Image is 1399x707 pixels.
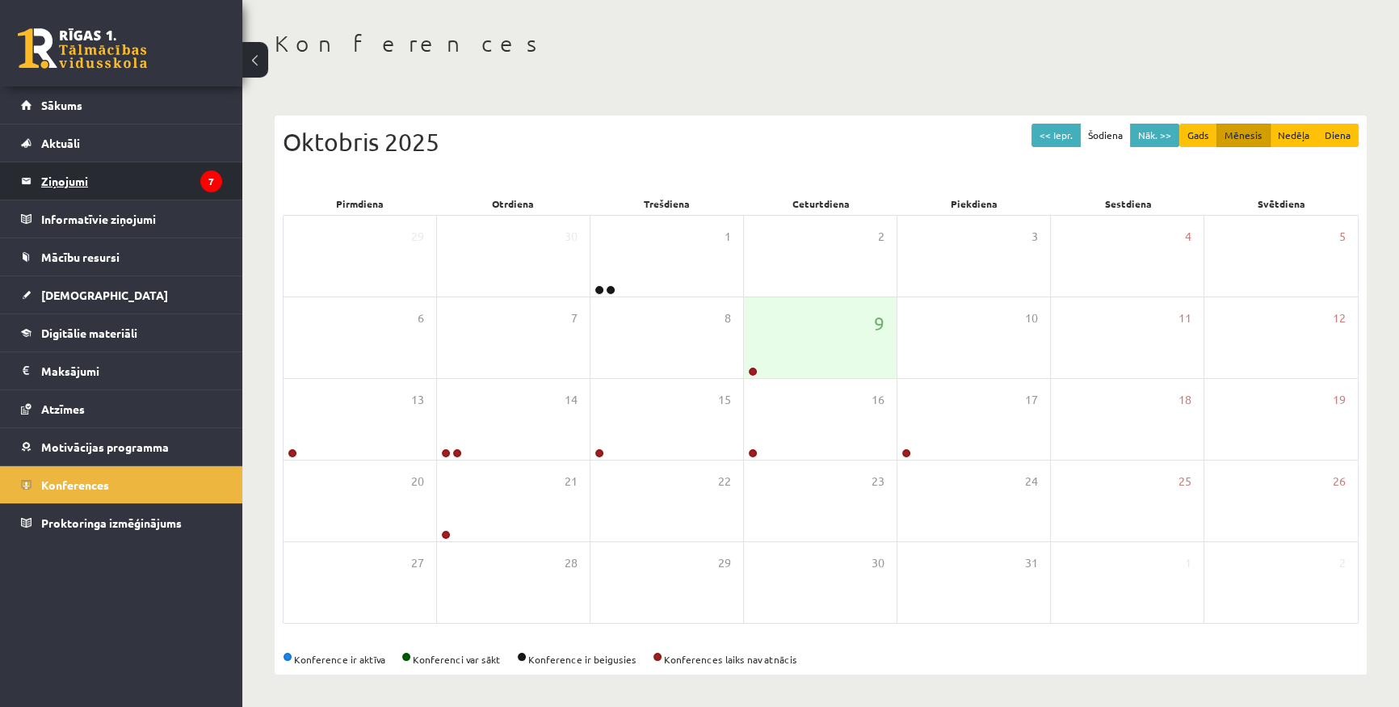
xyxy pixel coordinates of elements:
span: Konferences [41,478,109,492]
span: 4 [1185,228,1191,246]
span: Mācību resursi [41,250,120,264]
span: 1 [1185,554,1191,572]
div: Oktobris 2025 [283,124,1359,160]
span: 23 [872,473,884,490]
a: Maksājumi [21,352,222,389]
i: 7 [200,170,222,192]
span: Atzīmes [41,402,85,416]
span: 22 [718,473,731,490]
a: Konferences [21,466,222,503]
span: 9 [874,309,884,337]
button: Nāk. >> [1130,124,1179,147]
a: Digitālie materiāli [21,314,222,351]
legend: Ziņojumi [41,162,222,200]
div: Piekdiena [897,192,1051,215]
span: 8 [725,309,731,327]
span: Aktuāli [41,136,80,150]
span: Digitālie materiāli [41,326,137,340]
span: 6 [418,309,424,327]
div: Konference ir aktīva Konferenci var sākt Konference ir beigusies Konferences laiks nav atnācis [283,652,1359,667]
legend: Informatīvie ziņojumi [41,200,222,238]
span: Sākums [41,98,82,112]
a: Ziņojumi7 [21,162,222,200]
span: [DEMOGRAPHIC_DATA] [41,288,168,302]
span: 15 [718,391,731,409]
div: Pirmdiena [283,192,436,215]
button: Diena [1317,124,1359,147]
span: 20 [411,473,424,490]
span: 2 [1339,554,1346,572]
span: 26 [1333,473,1346,490]
span: 25 [1178,473,1191,490]
span: 7 [571,309,578,327]
a: Sākums [21,86,222,124]
span: 5 [1339,228,1346,246]
span: 3 [1031,228,1038,246]
span: 30 [565,228,578,246]
a: Proktoringa izmēģinājums [21,504,222,541]
span: 24 [1025,473,1038,490]
button: Mēnesis [1216,124,1271,147]
h1: Konferences [275,30,1367,57]
span: 18 [1178,391,1191,409]
div: Trešdiena [590,192,744,215]
a: Atzīmes [21,390,222,427]
a: Mācību resursi [21,238,222,276]
span: 12 [1333,309,1346,327]
span: 1 [725,228,731,246]
span: 17 [1025,391,1038,409]
span: 30 [872,554,884,572]
div: Ceturtdiena [744,192,897,215]
span: 19 [1333,391,1346,409]
span: 11 [1178,309,1191,327]
span: 10 [1025,309,1038,327]
button: Gads [1179,124,1217,147]
span: 31 [1025,554,1038,572]
a: Rīgas 1. Tālmācības vidusskola [18,28,147,69]
span: Motivācijas programma [41,440,169,454]
span: 29 [411,228,424,246]
span: 2 [878,228,884,246]
span: 27 [411,554,424,572]
div: Otrdiena [436,192,590,215]
div: Sestdiena [1051,192,1204,215]
a: Informatīvie ziņojumi [21,200,222,238]
span: Proktoringa izmēģinājums [41,516,182,530]
a: Motivācijas programma [21,428,222,465]
span: 28 [565,554,578,572]
span: 16 [872,391,884,409]
span: 14 [565,391,578,409]
span: 21 [565,473,578,490]
button: Šodiena [1080,124,1131,147]
span: 29 [718,554,731,572]
button: Nedēļa [1270,124,1317,147]
a: Aktuāli [21,124,222,162]
span: 13 [411,391,424,409]
button: << Iepr. [1031,124,1081,147]
a: [DEMOGRAPHIC_DATA] [21,276,222,314]
div: Svētdiena [1205,192,1359,215]
legend: Maksājumi [41,352,222,389]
